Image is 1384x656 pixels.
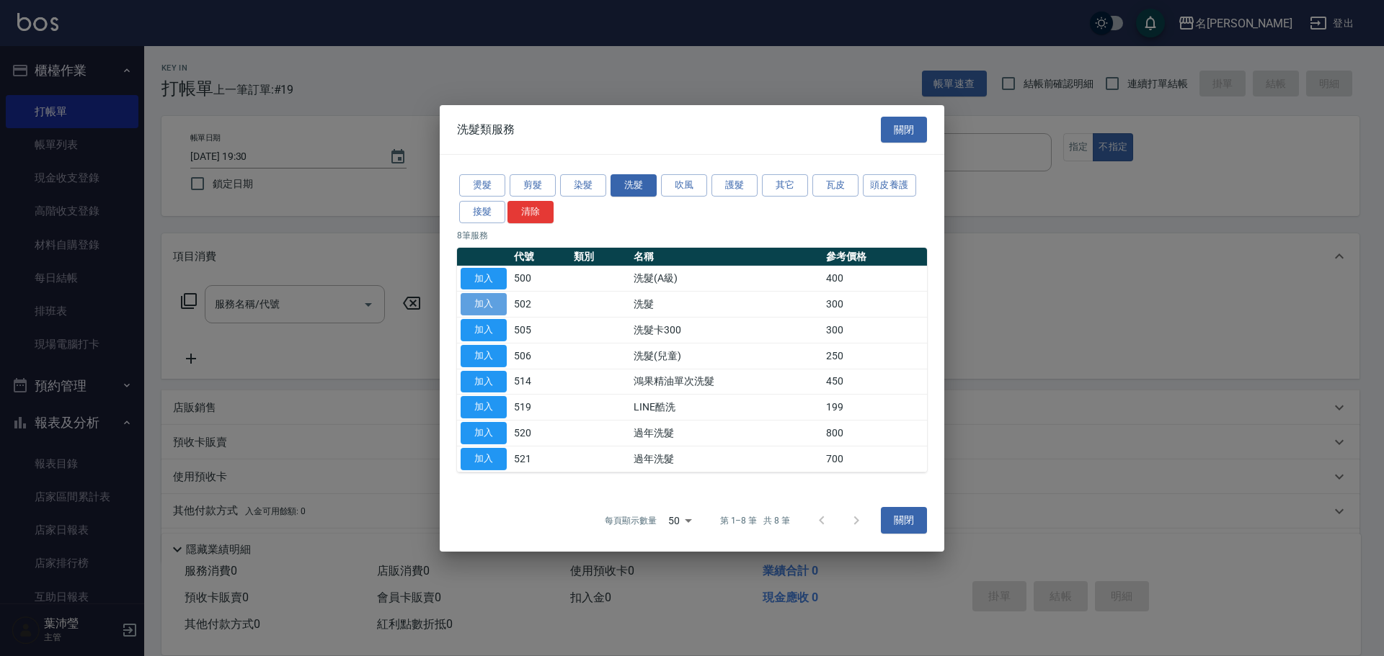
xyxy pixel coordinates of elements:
button: 瓦皮 [812,174,859,197]
button: 燙髮 [459,174,505,197]
td: 521 [510,446,570,472]
button: 清除 [507,201,554,223]
td: 洗髮(兒童) [630,343,822,369]
button: 加入 [461,422,507,444]
td: 450 [822,369,927,395]
td: 過年洗髮 [630,420,822,446]
span: 洗髮類服務 [457,122,515,137]
p: 每頁顯示數量 [605,514,657,527]
button: 接髮 [459,201,505,223]
button: 加入 [461,319,507,341]
td: 199 [822,395,927,421]
th: 類別 [570,247,630,266]
td: 400 [822,266,927,292]
td: 300 [822,292,927,318]
td: LINE酷洗 [630,395,822,421]
button: 其它 [762,174,808,197]
td: 300 [822,317,927,343]
td: 700 [822,446,927,472]
td: 洗髮 [630,292,822,318]
button: 加入 [461,267,507,289]
p: 第 1–8 筆 共 8 筆 [720,514,790,527]
td: 過年洗髮 [630,446,822,472]
button: 加入 [461,370,507,392]
button: 護髮 [711,174,758,197]
button: 加入 [461,345,507,367]
button: 加入 [461,448,507,470]
button: 加入 [461,396,507,418]
button: 剪髮 [510,174,556,197]
button: 關閉 [881,507,927,534]
button: 頭皮養護 [863,174,916,197]
td: 505 [510,317,570,343]
th: 名稱 [630,247,822,266]
button: 洗髮 [611,174,657,197]
td: 519 [510,395,570,421]
td: 514 [510,369,570,395]
td: 800 [822,420,927,446]
th: 代號 [510,247,570,266]
button: 吹風 [661,174,707,197]
td: 520 [510,420,570,446]
td: 250 [822,343,927,369]
td: 500 [510,266,570,292]
td: 洗髮卡300 [630,317,822,343]
th: 參考價格 [822,247,927,266]
td: 洗髮(A級) [630,266,822,292]
button: 關閉 [881,116,927,143]
button: 染髮 [560,174,606,197]
td: 506 [510,343,570,369]
p: 8 筆服務 [457,228,927,241]
button: 加入 [461,293,507,315]
td: 鴻果精油單次洗髮 [630,369,822,395]
div: 50 [662,500,697,539]
td: 502 [510,292,570,318]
